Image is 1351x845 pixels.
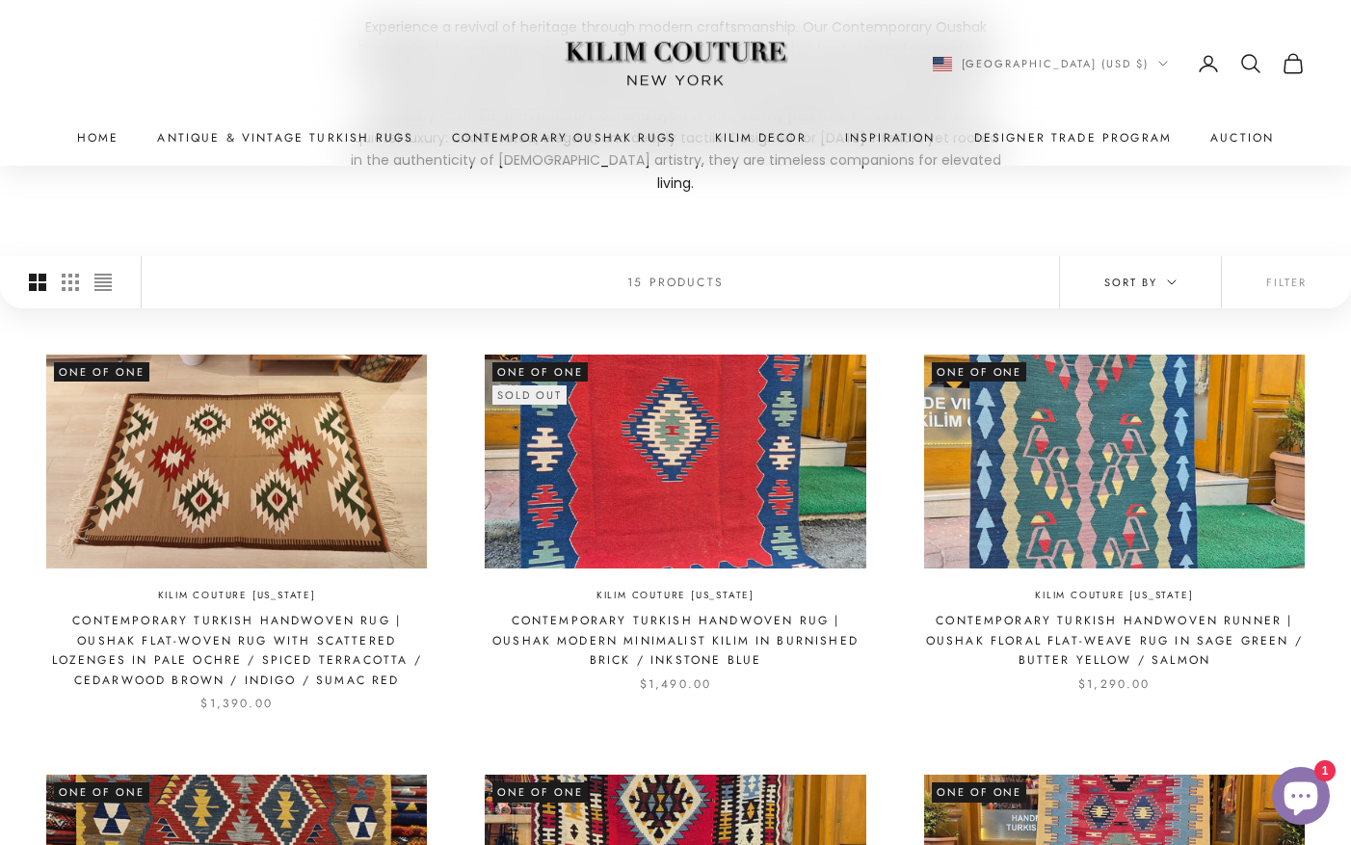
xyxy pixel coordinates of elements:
summary: Kilim Decor [715,128,807,147]
span: One of One [932,362,1027,382]
span: One of One [932,782,1027,802]
span: [GEOGRAPHIC_DATA] (USD $) [962,55,1150,72]
a: Antique & Vintage Turkish Rugs [157,128,413,147]
span: One of One [492,362,588,382]
nav: Primary navigation [46,128,1305,147]
img: United States [933,57,952,71]
span: One of One [492,782,588,802]
img: Logo of Kilim Couture New York [555,18,796,110]
button: Sort by [1060,256,1221,308]
sale-price: $1,390.00 [200,694,272,713]
span: One of One [54,782,149,802]
button: Switch to larger product images [29,256,46,308]
a: Designer Trade Program [974,128,1173,147]
button: Change country or currency [933,55,1169,72]
a: Contemporary Turkish Handwoven Rug | Oushak Modern Minimalist Kilim in Burnished Brick / Inkstone... [485,611,865,670]
a: Auction [1210,128,1274,147]
a: Kilim Couture [US_STATE] [596,588,755,604]
sold-out-badge: Sold out [492,385,567,405]
button: Switch to compact product images [94,256,112,308]
a: Kilim Couture [US_STATE] [1035,588,1193,604]
inbox-online-store-chat: Shopify online store chat [1266,767,1336,830]
sale-price: $1,490.00 [640,674,711,694]
p: 15 products [627,272,724,291]
a: Kilim Couture [US_STATE] [158,588,316,604]
a: Home [77,128,119,147]
span: Sort by [1104,274,1177,291]
sale-price: $1,290.00 [1078,674,1150,694]
span: One of One [54,362,149,382]
nav: Secondary navigation [933,52,1306,75]
button: Switch to smaller product images [62,256,79,308]
a: Contemporary Oushak Rugs [452,128,676,147]
a: Contemporary Turkish Handwoven Rug | Oushak Flat-Woven Rug with Scattered Lozenges in Pale Ochre ... [46,611,427,690]
a: Contemporary Turkish Handwoven Runner | Oushak Floral Flat-Weave Rug in Sage Green / Butter Yello... [924,611,1305,670]
a: Inspiration [845,128,936,147]
button: Filter [1222,256,1351,308]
